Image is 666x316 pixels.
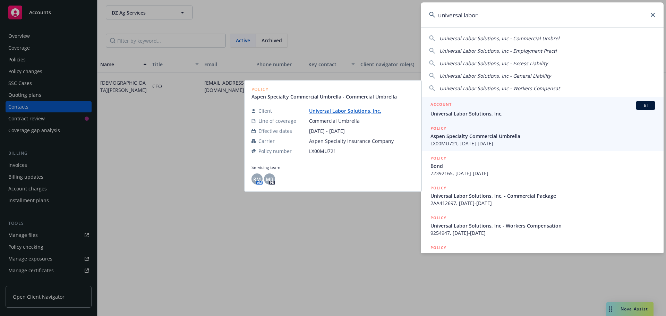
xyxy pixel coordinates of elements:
h5: POLICY [430,155,446,162]
span: Universal Labor Solutions, Inc - Employment Practi [439,48,557,54]
span: 2AA412697, [DATE]-[DATE] [430,199,655,207]
span: Universal Labor Solutions, Inc. [430,110,655,117]
span: LX00MU721, [DATE]-[DATE] [430,140,655,147]
span: Universal Labor Solutions, Inc - General Liability [439,72,551,79]
span: Universal Labor Solutions, Inc - Workers Compensat [439,85,560,92]
span: Universal Labor Solutions, Inc. - Commercial Package [430,192,655,199]
a: POLICYUniversal Labor Solutions, Inc. - Commercial Package2AA412697, [DATE]-[DATE] [421,181,664,211]
span: 72392165, [DATE]-[DATE] [430,170,655,177]
h5: POLICY [430,244,446,251]
h5: POLICY [430,185,446,191]
h5: ACCOUNT [430,101,452,109]
span: Aspen Specialty Commercial Umbrella [430,133,655,140]
input: Search... [421,2,664,27]
span: 9254947, [DATE]-[DATE] [430,229,655,237]
a: POLICYAspen Specialty Commercial UmbrellaLX00MU721, [DATE]-[DATE] [421,121,664,151]
span: Universal Labor Solutions, Inc - Commercial Umbrel [439,35,560,42]
a: ACCOUNTBIUniversal Labor Solutions, Inc. [421,97,664,121]
span: w/ Inland Marine [430,252,655,259]
span: BI [639,102,652,109]
h5: POLICY [430,214,446,221]
span: Universal Labor Solutions, Inc - Excess Liability [439,60,548,67]
span: Bond [430,162,655,170]
a: POLICYBond72392165, [DATE]-[DATE] [421,151,664,181]
a: POLICYUniversal Labor Solutions, Inc - Workers Compensation9254947, [DATE]-[DATE] [421,211,664,240]
a: POLICYw/ Inland Marine [421,240,664,270]
h5: POLICY [430,125,446,132]
span: Universal Labor Solutions, Inc - Workers Compensation [430,222,655,229]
